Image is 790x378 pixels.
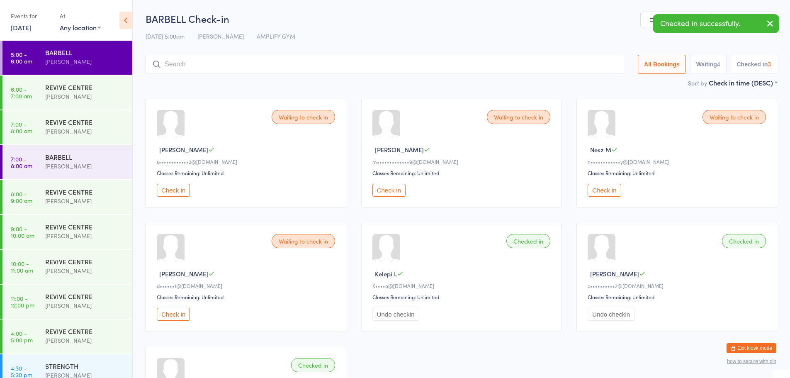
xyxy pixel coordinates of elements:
[257,32,295,40] span: AMPLIFY GYM
[60,23,101,32] div: Any location
[638,55,686,74] button: All Bookings
[372,282,553,289] div: K••••a@[DOMAIN_NAME]
[709,78,777,87] div: Check in time (DESC)
[588,169,768,176] div: Classes Remaining: Unlimited
[722,234,766,248] div: Checked in
[11,9,51,23] div: Events for
[45,301,125,310] div: [PERSON_NAME]
[11,121,32,134] time: 7:00 - 8:00 am
[157,282,338,289] div: d••••••1@[DOMAIN_NAME]
[11,156,32,169] time: 7:00 - 8:00 am
[11,86,32,99] time: 6:00 - 7:00 am
[159,145,208,154] span: [PERSON_NAME]
[45,48,125,57] div: BARBELL
[588,282,768,289] div: c••••••••••7@[DOMAIN_NAME]
[45,161,125,171] div: [PERSON_NAME]
[653,14,779,33] div: Checked in successfully.
[372,308,419,321] button: Undo checkin
[768,61,771,68] div: 3
[45,292,125,301] div: REVIVE CENTRE
[375,145,424,154] span: [PERSON_NAME]
[45,327,125,336] div: REVIVE CENTRE
[45,266,125,276] div: [PERSON_NAME]
[45,336,125,345] div: [PERSON_NAME]
[11,23,31,32] a: [DATE]
[11,225,34,239] time: 9:00 - 10:00 am
[197,32,244,40] span: [PERSON_NAME]
[2,250,132,284] a: 10:00 -11:00 amREVIVE CENTRE[PERSON_NAME]
[2,76,132,110] a: 6:00 -7:00 amREVIVE CENTRE[PERSON_NAME]
[590,269,639,278] span: [PERSON_NAME]
[11,295,34,308] time: 11:00 - 12:00 pm
[45,57,125,66] div: [PERSON_NAME]
[2,41,132,75] a: 5:00 -6:00 amBARBELL[PERSON_NAME]
[2,145,132,179] a: 7:00 -8:00 amBARBELL[PERSON_NAME]
[588,308,634,321] button: Undo checkin
[372,184,406,197] button: Check in
[2,180,132,214] a: 8:00 -9:00 amREVIVE CENTRE[PERSON_NAME]
[159,269,208,278] span: [PERSON_NAME]
[11,330,33,343] time: 4:00 - 5:00 pm
[45,231,125,241] div: [PERSON_NAME]
[272,234,335,248] div: Waiting to check in
[588,184,621,197] button: Check in
[157,184,190,197] button: Check in
[291,358,335,372] div: Checked in
[146,32,185,40] span: [DATE] 5:00am
[727,358,776,364] button: how to secure with pin
[11,365,32,378] time: 4:30 - 5:30 pm
[731,55,778,74] button: Checked in3
[588,293,768,300] div: Classes Remaining: Unlimited
[372,293,553,300] div: Classes Remaining: Unlimited
[45,222,125,231] div: REVIVE CENTRE
[45,152,125,161] div: BARBELL
[506,234,550,248] div: Checked in
[146,55,624,74] input: Search
[45,187,125,196] div: REVIVE CENTRE
[45,196,125,206] div: [PERSON_NAME]
[60,9,101,23] div: At
[2,110,132,144] a: 7:00 -8:00 amREVIVE CENTRE[PERSON_NAME]
[372,158,553,165] div: m•••••••••••••9@[DOMAIN_NAME]
[11,190,32,204] time: 8:00 - 9:00 am
[11,51,32,64] time: 5:00 - 6:00 am
[2,319,132,354] a: 4:00 -5:00 pmREVIVE CENTRE[PERSON_NAME]
[690,55,727,74] button: Waiting4
[375,269,397,278] span: Kelepi L
[487,110,550,124] div: Waiting to check in
[157,308,190,321] button: Check in
[45,92,125,101] div: [PERSON_NAME]
[590,145,611,154] span: Nesz M
[45,127,125,136] div: [PERSON_NAME]
[688,79,707,87] label: Sort by
[272,110,335,124] div: Waiting to check in
[372,169,553,176] div: Classes Remaining: Unlimited
[588,158,768,165] div: n••••••••••••y@[DOMAIN_NAME]
[2,215,132,249] a: 9:00 -10:00 amREVIVE CENTRE[PERSON_NAME]
[146,12,777,25] h2: BARBELL Check-in
[157,293,338,300] div: Classes Remaining: Unlimited
[2,285,132,319] a: 11:00 -12:00 pmREVIVE CENTRE[PERSON_NAME]
[702,110,766,124] div: Waiting to check in
[727,343,776,353] button: Exit kiosk mode
[45,257,125,266] div: REVIVE CENTRE
[717,61,720,68] div: 4
[45,117,125,127] div: REVIVE CENTRE
[157,158,338,165] div: s••••••••••••2@[DOMAIN_NAME]
[45,83,125,92] div: REVIVE CENTRE
[157,169,338,176] div: Classes Remaining: Unlimited
[11,260,33,273] time: 10:00 - 11:00 am
[45,361,125,371] div: STRENGTH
